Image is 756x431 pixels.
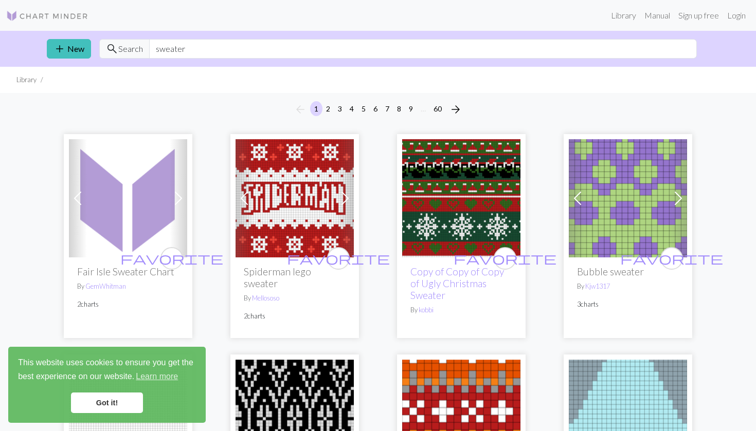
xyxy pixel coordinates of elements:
[236,192,354,202] a: Spiderman lego sweater behind
[402,139,520,257] img: Copy of Ugly Christmas Sweater
[236,413,354,422] a: black sweater
[106,42,118,56] span: search
[577,266,679,277] h2: Bubble sweater
[236,139,354,257] img: Spiderman lego sweater behind
[620,248,723,269] i: favourite
[569,413,687,422] a: fishy sweater
[71,392,143,413] a: dismiss cookie message
[252,294,279,302] a: Mellososo
[18,357,196,384] span: This website uses cookies to ensure you get the best experience on our website.
[607,5,640,26] a: Library
[77,282,179,291] p: By
[120,250,223,266] span: favorite
[454,250,556,266] span: favorite
[569,139,687,257] img: Bubble sweater
[6,10,88,22] img: Logo
[16,75,37,85] li: Library
[410,266,504,301] a: Copy of Copy of Copy of Ugly Christmas Sweater
[357,101,370,116] button: 5
[244,266,346,289] h2: Spiderman lego sweater
[77,299,179,309] p: 2 charts
[429,101,446,116] button: 60
[47,39,91,59] a: New
[346,101,358,116] button: 4
[454,248,556,269] i: favourite
[327,247,350,270] button: favourite
[620,250,723,266] span: favorite
[134,369,179,384] a: learn more about cookies
[69,139,187,257] img: Fair Isle Sweater Chart
[53,42,66,56] span: add
[369,101,382,116] button: 6
[640,5,674,26] a: Manual
[445,101,466,118] button: Next
[449,103,462,116] i: Next
[69,192,187,202] a: Fair Isle Sweater Chart
[287,248,390,269] i: favourite
[405,101,417,116] button: 9
[569,192,687,202] a: Bubble sweater
[494,247,516,270] button: favourite
[287,250,390,266] span: favorite
[660,247,683,270] button: favourite
[322,101,334,116] button: 2
[244,311,346,321] p: 2 charts
[334,101,346,116] button: 3
[402,192,520,202] a: Copy of Ugly Christmas Sweater
[381,101,393,116] button: 7
[77,266,179,277] h2: Fair Isle Sweater Chart
[85,282,126,290] a: GemWhitman
[244,293,346,303] p: By
[419,306,434,314] a: kobbi
[577,299,679,309] p: 3 charts
[120,248,223,269] i: favourite
[160,247,183,270] button: favourite
[290,101,466,118] nav: Page navigation
[410,305,512,315] p: By
[577,282,679,291] p: By
[585,282,610,290] a: Kjw1317
[118,43,143,55] span: Search
[310,101,322,116] button: 1
[449,102,462,117] span: arrow_forward
[674,5,723,26] a: Sign up free
[723,5,750,26] a: Login
[402,413,520,422] a: Norway Sweater 2
[8,347,206,423] div: cookieconsent
[393,101,405,116] button: 8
